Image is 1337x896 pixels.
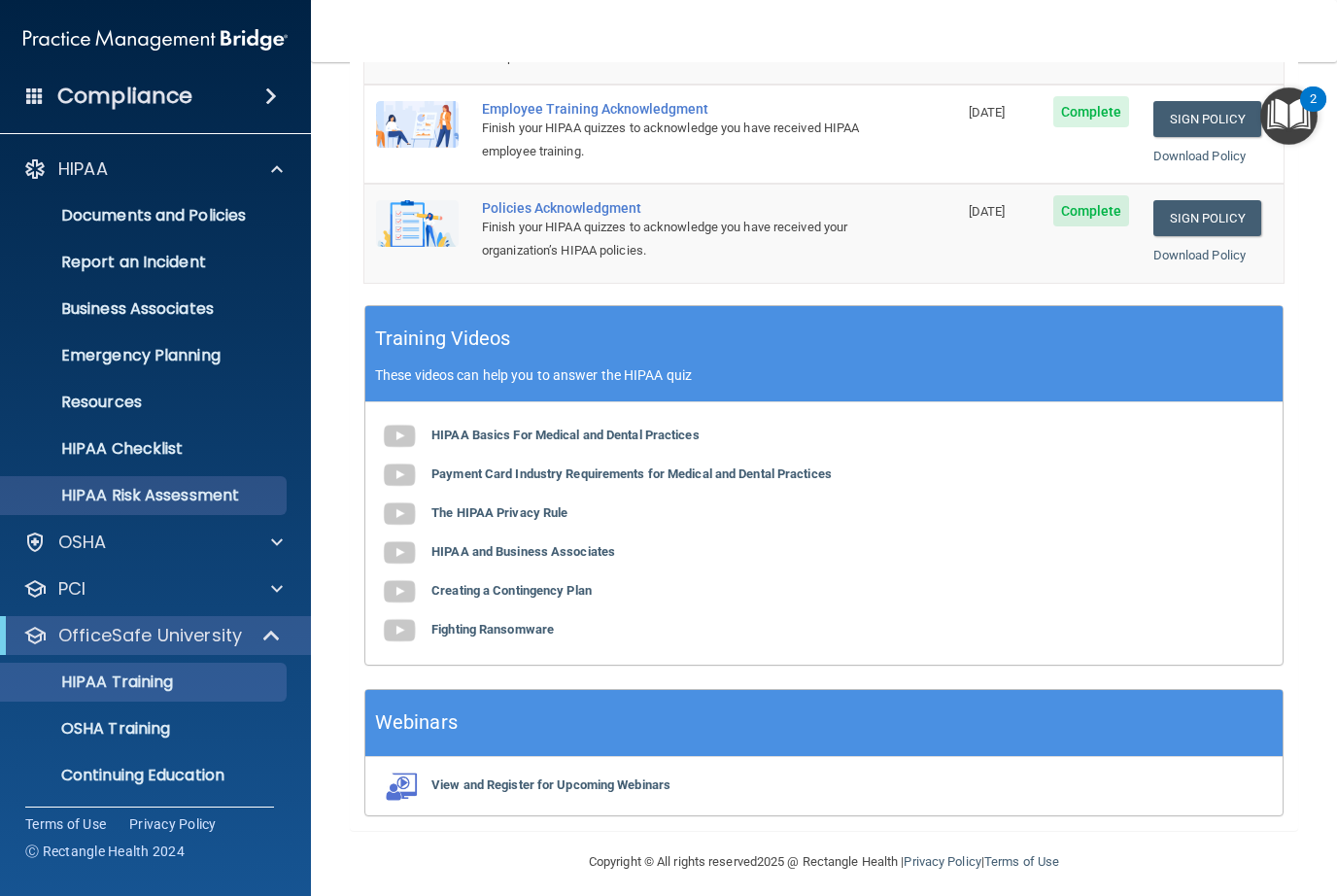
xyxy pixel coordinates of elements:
[380,534,419,572] img: gray_youtube_icon.38fcd6cc.png
[58,624,242,647] p: OfficeSafe University
[23,531,283,554] a: OSHA
[482,200,860,216] div: Policies Acknowledgment
[1260,87,1318,145] button: Open Resource Center, 2 new notifications
[1053,195,1130,226] span: Complete
[1153,248,1247,262] a: Download Policy
[431,583,592,598] b: Creating a Contingency Plan
[25,814,106,834] a: Terms of Use
[129,814,217,834] a: Privacy Policy
[431,466,832,481] b: Payment Card Industry Requirements for Medical and Dental Practices
[482,101,860,117] div: Employee Training Acknowledgment
[23,577,283,601] a: PCI
[23,624,282,647] a: OfficeSafe University
[431,544,615,559] b: HIPAA and Business Associates
[431,777,670,792] b: View and Register for Upcoming Webinars
[375,706,458,740] h5: Webinars
[482,216,860,262] div: Finish your HIPAA quizzes to acknowledge you have received your organization’s HIPAA policies.
[13,346,278,365] p: Emergency Planning
[380,772,419,801] img: webinarIcon.c7ebbf15.png
[13,439,278,459] p: HIPAA Checklist
[13,253,278,272] p: Report an Incident
[23,20,288,59] img: PMB logo
[1053,96,1130,127] span: Complete
[58,157,108,181] p: HIPAA
[58,531,107,554] p: OSHA
[375,322,511,356] h5: Training Videos
[1153,200,1261,236] a: Sign Policy
[13,672,173,692] p: HIPAA Training
[380,417,419,456] img: gray_youtube_icon.38fcd6cc.png
[13,766,278,785] p: Continuing Education
[13,393,278,412] p: Resources
[23,157,283,181] a: HIPAA
[58,577,86,601] p: PCI
[57,83,192,110] h4: Compliance
[904,854,980,869] a: Privacy Policy
[380,611,419,650] img: gray_youtube_icon.38fcd6cc.png
[13,719,170,739] p: OSHA Training
[431,428,700,442] b: HIPAA Basics For Medical and Dental Practices
[25,842,185,861] span: Ⓒ Rectangle Health 2024
[380,495,419,534] img: gray_youtube_icon.38fcd6cc.png
[1310,99,1317,124] div: 2
[375,367,1273,383] p: These videos can help you to answer the HIPAA quiz
[1153,149,1247,163] a: Download Policy
[469,831,1179,893] div: Copyright © All rights reserved 2025 @ Rectangle Health | |
[431,505,567,520] b: The HIPAA Privacy Rule
[969,105,1006,120] span: [DATE]
[984,854,1059,869] a: Terms of Use
[1153,101,1261,137] a: Sign Policy
[380,572,419,611] img: gray_youtube_icon.38fcd6cc.png
[13,486,278,505] p: HIPAA Risk Assessment
[13,299,278,319] p: Business Associates
[482,117,860,163] div: Finish your HIPAA quizzes to acknowledge you have received HIPAA employee training.
[380,456,419,495] img: gray_youtube_icon.38fcd6cc.png
[969,204,1006,219] span: [DATE]
[431,622,554,637] b: Fighting Ransomware
[13,206,278,225] p: Documents and Policies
